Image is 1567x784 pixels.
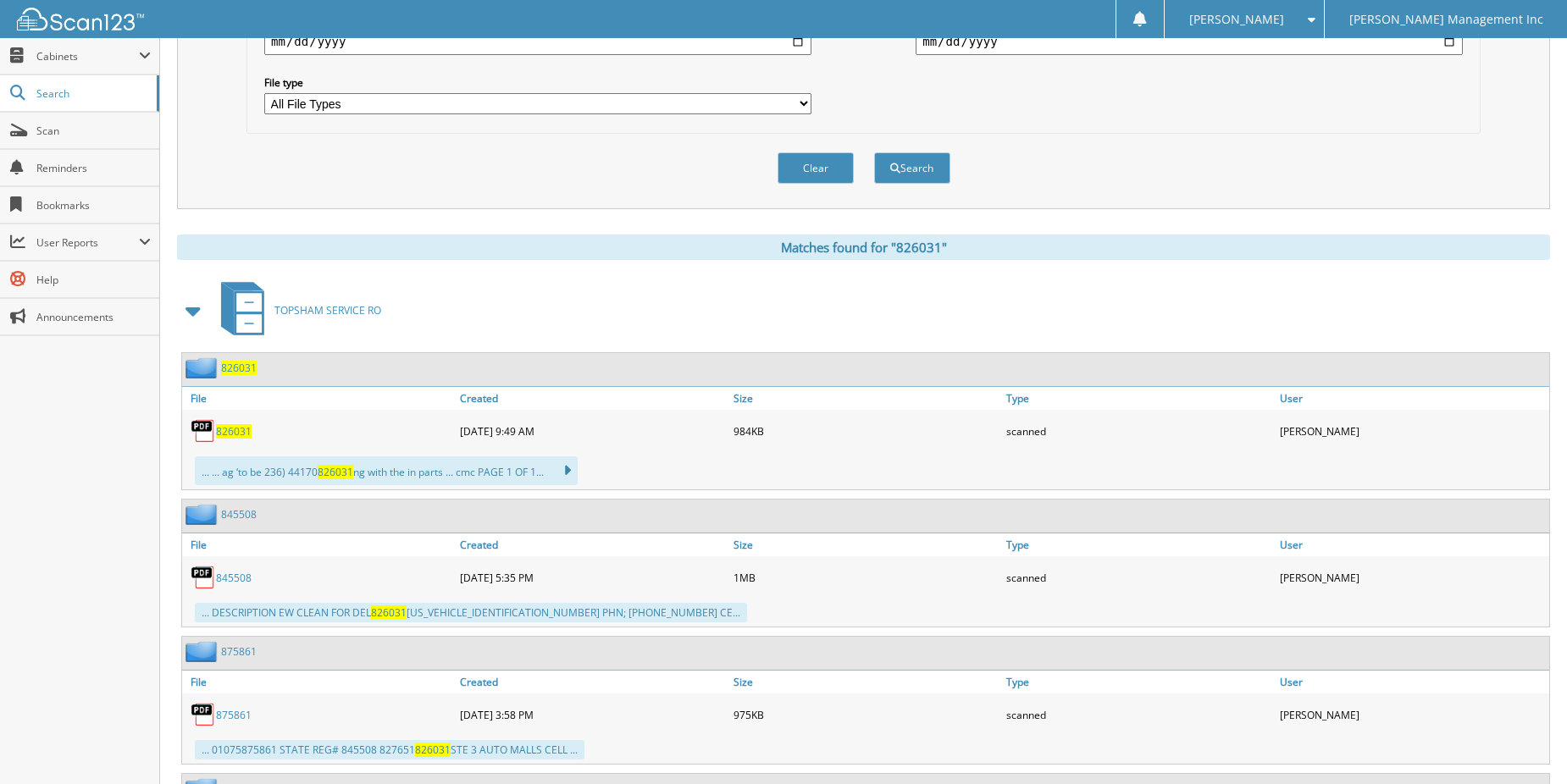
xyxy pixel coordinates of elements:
div: scanned [1002,414,1276,448]
a: File [182,533,456,556]
div: scanned [1002,560,1276,594]
span: Cabinets [36,49,139,63]
span: 826031 [371,605,407,620]
a: TOPSHAM SERVICE RO [211,277,381,344]
span: Help [36,273,151,287]
a: User [1276,671,1549,693]
div: ... ... ag ‘to be 236) 44170 ng with the in parts ... cmc PAGE 1 OF 1... [195,456,578,485]
span: Search [36,86,148,101]
label: File type [264,75,811,90]
img: PDF.png [191,565,216,590]
div: [DATE] 9:49 AM [456,414,729,448]
a: Size [729,671,1003,693]
div: 1MB [729,560,1003,594]
a: 845508 [216,571,252,585]
div: scanned [1002,698,1276,732]
button: Search [874,152,950,184]
span: [PERSON_NAME] Management Inc [1349,14,1543,25]
a: 845508 [221,507,257,522]
img: scan123-logo-white.svg [17,8,144,30]
a: 826031 [221,361,257,375]
span: Reminders [36,161,151,175]
span: User Reports [36,235,139,250]
span: 826031 [318,465,353,479]
span: Announcements [36,310,151,324]
div: 975KB [729,698,1003,732]
a: File [182,671,456,693]
img: folder2.png [185,504,221,525]
span: TOPSHAM SERVICE RO [274,303,381,317]
img: PDF.png [191,418,216,444]
img: folder2.png [185,641,221,662]
a: Size [729,533,1003,556]
span: Scan [36,124,151,138]
span: 826031 [415,743,451,757]
div: [PERSON_NAME] [1276,560,1549,594]
img: folder2.png [185,357,221,378]
a: File [182,387,456,410]
a: Size [729,387,1003,410]
button: Clear [778,152,854,184]
a: Type [1002,671,1276,693]
span: [PERSON_NAME] [1189,14,1284,25]
div: 984KB [729,414,1003,448]
iframe: Chat Widget [1482,703,1567,784]
div: ... 01075875861 STATE REG# 845508 827651 STE 3 AUTO MALLS CELL ... [195,740,584,759]
input: start [264,28,811,55]
img: PDF.png [191,702,216,727]
a: Created [456,671,729,693]
div: [DATE] 5:35 PM [456,560,729,594]
div: [PERSON_NAME] [1276,414,1549,448]
div: [DATE] 3:58 PM [456,698,729,732]
a: Type [1002,387,1276,410]
div: [PERSON_NAME] [1276,698,1549,732]
div: ... DESCRIPTION EW CLEAN FOR DEL [US_VEHICLE_IDENTIFICATION_NUMBER] PHN; [PHONE_NUMBER] CE... [195,603,747,622]
a: User [1276,387,1549,410]
div: Matches found for "826031" [177,235,1550,260]
input: end [916,28,1463,55]
a: Created [456,387,729,410]
a: 875861 [216,708,252,722]
a: 875861 [221,644,257,659]
a: Created [456,533,729,556]
a: 826031 [216,424,252,439]
a: Type [1002,533,1276,556]
span: Bookmarks [36,198,151,213]
a: User [1276,533,1549,556]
